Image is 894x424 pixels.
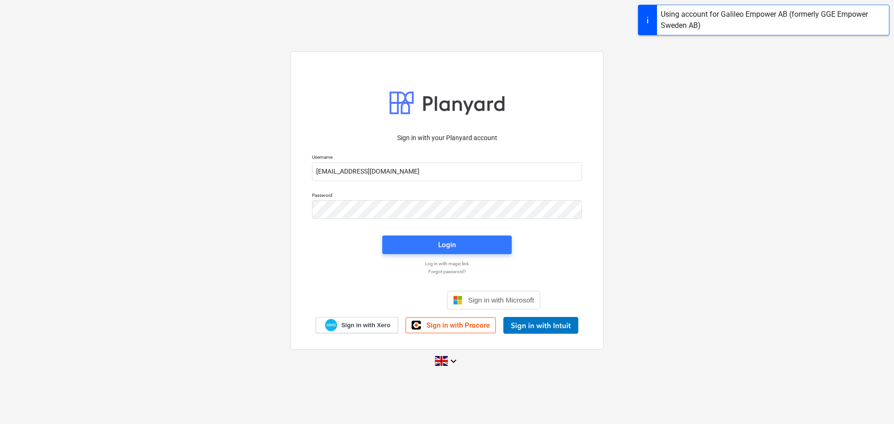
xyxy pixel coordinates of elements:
[468,296,534,304] span: Sign in with Microsoft
[312,162,582,181] input: Username
[312,192,582,200] p: Password
[312,133,582,143] p: Sign in with your Planyard account
[661,9,885,31] div: Using account for Galileo Empower AB (formerly GGE Empower Sweden AB)
[448,356,459,367] i: keyboard_arrow_down
[453,296,462,305] img: Microsoft logo
[438,239,456,251] div: Login
[325,319,337,331] img: Xero logo
[341,321,390,330] span: Sign in with Xero
[349,290,444,310] iframe: Sign in with Google Button
[307,269,587,275] a: Forgot password?
[406,317,496,333] a: Sign in with Procore
[427,321,490,330] span: Sign in with Procore
[307,261,587,267] a: Log in with magic link
[382,236,512,254] button: Login
[312,154,582,162] p: Username
[316,317,399,333] a: Sign in with Xero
